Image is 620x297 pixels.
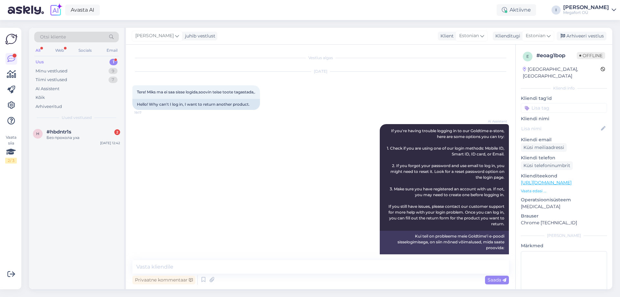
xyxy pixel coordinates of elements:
[40,34,66,40] span: Otsi kliente
[521,85,607,91] div: Kliendi info
[114,129,120,135] div: 2
[521,219,607,226] p: Chrome [TECHNICAL_ID]
[132,99,260,110] div: Hello! Why can't I log in, I want to return another product.
[54,46,65,55] div: Web
[483,119,507,124] span: AI Assistent
[46,135,120,141] div: Без прокола уха
[65,5,100,16] a: Avasta AI
[557,32,606,40] div: Arhiveeri vestlus
[34,46,42,55] div: All
[36,59,44,65] div: Uus
[132,69,509,74] div: [DATE]
[36,86,59,92] div: AI Assistent
[521,203,607,210] p: [MEDICAL_DATA]
[552,5,561,15] div: I
[521,95,607,102] p: Kliendi tag'id
[521,136,607,143] p: Kliendi email
[521,242,607,249] p: Märkmed
[521,188,607,194] p: Vaata edasi ...
[182,33,215,39] div: juhib vestlust
[521,125,600,132] input: Lisa nimi
[100,141,120,145] div: [DATE] 12:42
[521,103,607,113] input: Lisa tag
[521,196,607,203] p: Operatsioonisüsteem
[36,77,67,83] div: Tiimi vestlused
[577,52,605,59] span: Offline
[36,68,67,74] div: Minu vestlused
[526,32,545,39] span: Estonian
[497,4,536,16] div: Aktiivne
[49,3,63,17] img: explore-ai
[46,129,71,135] span: #hbdntr1s
[108,68,118,74] div: 9
[132,276,195,284] div: Privaatne kommentaar
[5,33,17,45] img: Askly Logo
[108,77,118,83] div: 7
[438,33,454,39] div: Klient
[36,94,45,101] div: Kõik
[521,180,572,186] a: [URL][DOMAIN_NAME]
[488,277,506,283] span: Saada
[521,115,607,122] p: Kliendi nimi
[526,54,529,59] span: e
[523,66,601,80] div: [GEOGRAPHIC_DATA], [GEOGRAPHIC_DATA]
[36,103,62,110] div: Arhiveeritud
[563,5,609,10] div: [PERSON_NAME]
[536,52,577,59] div: # eoag1bop
[132,55,509,61] div: Vestlus algas
[36,131,39,136] span: h
[521,161,573,170] div: Küsi telefoninumbrit
[521,233,607,239] div: [PERSON_NAME]
[493,33,520,39] div: Klienditugi
[521,154,607,161] p: Kliendi telefon
[563,10,609,15] div: Megafort OÜ
[134,110,159,115] span: 19:17
[521,213,607,219] p: Brauser
[5,134,17,164] div: Vaata siia
[109,59,118,65] div: 1
[563,5,616,15] a: [PERSON_NAME]Megafort OÜ
[521,173,607,179] p: Klienditeekond
[137,90,255,94] span: Tere! Miks ma ei saa sisse logida,soovin teise toote tagastada,.
[62,115,92,121] span: Uued vestlused
[5,158,17,164] div: 2 / 3
[521,143,567,152] div: Küsi meiliaadressi
[105,46,119,55] div: Email
[135,32,174,39] span: [PERSON_NAME]
[387,128,505,226] span: If you're having trouble logging in to our Goldtime e-store, here are some options you can try: 1...
[77,46,93,55] div: Socials
[459,32,479,39] span: Estonian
